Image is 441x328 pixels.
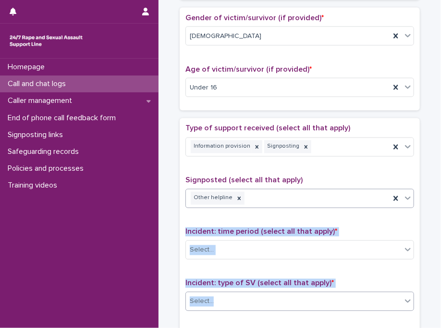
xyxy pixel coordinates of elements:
span: Type of support received (select all that apply) [185,125,350,132]
p: Caller management [4,96,80,105]
p: End of phone call feedback form [4,114,123,123]
img: rhQMoQhaT3yELyF149Cw [8,31,85,50]
p: Signposting links [4,130,71,139]
div: Information provision [191,140,252,153]
div: Select... [190,297,214,307]
p: Homepage [4,63,52,72]
p: Policies and processes [4,164,91,173]
span: Incident: time period (select all that apply) [185,228,337,236]
p: Call and chat logs [4,79,73,88]
span: [DEMOGRAPHIC_DATA] [190,31,261,41]
span: Incident: type of SV (select all that apply) [185,279,334,287]
span: Age of victim/survivor (if provided) [185,65,312,73]
div: Signposting [264,140,301,153]
span: Signposted (select all that apply) [185,177,303,184]
span: Gender of victim/survivor (if provided) [185,14,324,22]
div: Select... [190,245,214,255]
div: Other helpline [191,192,234,205]
p: Training videos [4,181,65,190]
span: Under 16 [190,83,217,93]
p: Safeguarding records [4,147,86,156]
